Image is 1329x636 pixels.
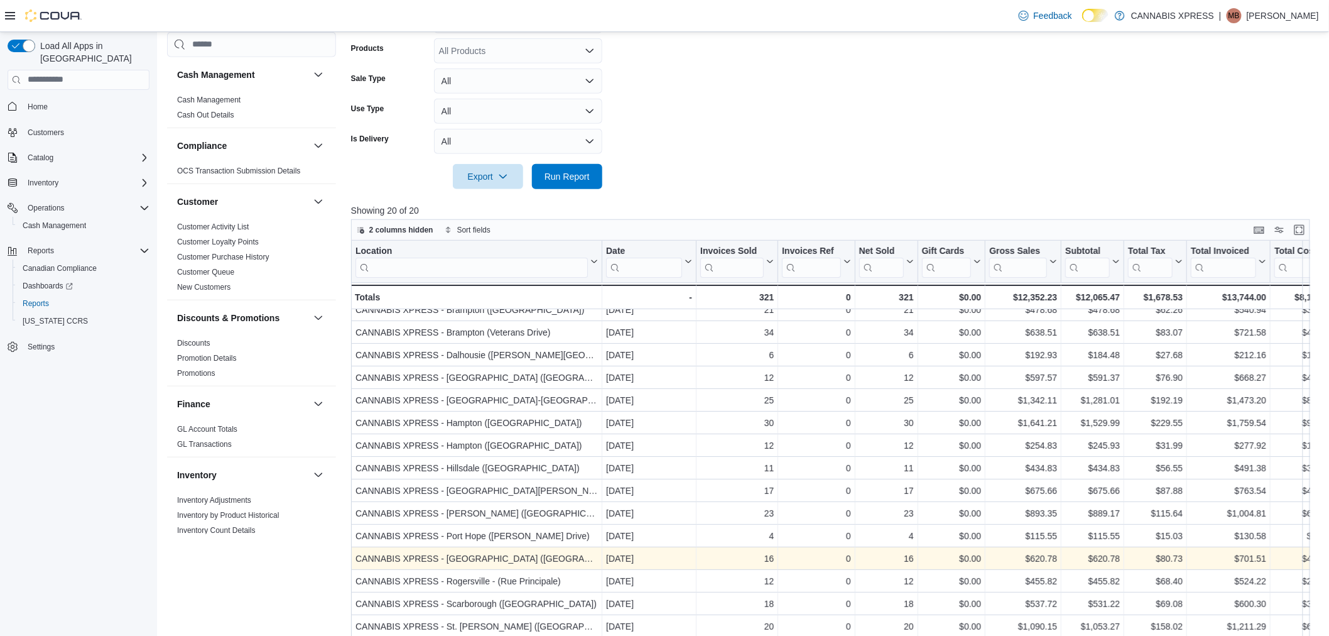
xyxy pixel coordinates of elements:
[13,217,155,234] button: Cash Management
[1065,461,1120,476] div: $434.83
[606,415,692,430] div: [DATE]
[859,290,913,305] div: 321
[922,325,982,340] div: $0.00
[700,529,774,544] div: 4
[177,267,234,276] a: Customer Queue
[1191,245,1256,277] div: Total Invoiced
[177,424,237,434] span: GL Account Totals
[311,138,326,153] button: Compliance
[921,245,971,277] div: Gift Card Sales
[989,245,1047,277] div: Gross Sales
[782,483,850,498] div: 0
[18,278,149,293] span: Dashboards
[1128,506,1183,521] div: $115.64
[177,495,251,505] span: Inventory Adjustments
[177,236,259,246] span: Customer Loyalty Points
[606,393,692,408] div: [DATE]
[311,67,326,82] button: Cash Management
[3,337,155,356] button: Settings
[922,302,982,317] div: $0.00
[460,164,516,189] span: Export
[922,506,982,521] div: $0.00
[13,277,155,295] a: Dashboards
[13,295,155,312] button: Reports
[1128,348,1183,363] div: $27.68
[1128,529,1183,544] div: $15.03
[782,245,840,277] div: Invoices Ref
[355,245,588,277] div: Location
[989,415,1057,430] div: $1,641.21
[177,338,210,347] a: Discounts
[1191,529,1266,544] div: $130.58
[177,68,308,80] button: Cash Management
[922,415,982,430] div: $0.00
[1191,483,1266,498] div: $763.54
[1128,415,1183,430] div: $229.55
[922,438,982,453] div: $0.00
[18,314,149,329] span: Washington CCRS
[177,165,301,175] span: OCS Transaction Submission Details
[782,325,850,340] div: 0
[355,370,598,385] div: CANNABIS XPRESS - [GEOGRAPHIC_DATA] ([GEOGRAPHIC_DATA])
[1219,8,1222,23] p: |
[700,348,774,363] div: 6
[989,245,1047,257] div: Gross Sales
[606,245,682,257] div: Date
[23,175,63,190] button: Inventory
[177,468,308,481] button: Inventory
[355,348,598,363] div: CANNABIS XPRESS - Dalhousie ([PERSON_NAME][GEOGRAPHIC_DATA])
[1065,245,1110,277] div: Subtotal
[177,94,241,104] span: Cash Management
[1128,245,1173,277] div: Total Tax
[355,325,598,340] div: CANNABIS XPRESS - Brampton (Veterans Drive)
[782,290,850,305] div: 0
[859,245,913,277] button: Net Sold
[1227,8,1242,23] div: Maggie Baillargeon
[1128,461,1183,476] div: $56.55
[23,243,59,258] button: Reports
[700,415,774,430] div: 30
[355,245,588,257] div: Location
[35,40,149,65] span: Load All Apps in [GEOGRAPHIC_DATA]
[177,510,279,519] a: Inventory by Product Historical
[922,393,982,408] div: $0.00
[922,461,982,476] div: $0.00
[606,506,692,521] div: [DATE]
[1272,222,1287,238] button: Display options
[1128,290,1183,305] div: $1,678.53
[606,325,692,340] div: [DATE]
[782,415,850,430] div: 0
[1128,370,1183,385] div: $76.90
[989,393,1057,408] div: $1,342.11
[1128,325,1183,340] div: $83.07
[1065,438,1120,453] div: $245.93
[1128,438,1183,453] div: $31.99
[177,311,308,324] button: Discounts & Promotions
[782,370,850,385] div: 0
[3,149,155,167] button: Catalog
[177,237,259,246] a: Customer Loyalty Points
[1191,245,1266,277] button: Total Invoiced
[989,370,1057,385] div: $597.57
[585,46,595,56] button: Open list of options
[1065,245,1120,277] button: Subtotal
[1191,506,1266,521] div: $1,004.81
[25,9,82,22] img: Cova
[355,438,598,453] div: CANNABIS XPRESS - Hampton ([GEOGRAPHIC_DATA])
[167,92,336,127] div: Cash Management
[700,245,764,277] div: Invoices Sold
[859,245,903,277] div: Net Sold
[177,439,232,449] span: GL Transactions
[28,128,64,138] span: Customers
[1252,222,1267,238] button: Keyboard shortcuts
[23,99,53,114] a: Home
[1274,245,1323,277] div: Total Cost
[177,525,256,535] span: Inventory Count Details
[177,510,279,520] span: Inventory by Product Historical
[28,342,55,352] span: Settings
[859,325,914,340] div: 34
[18,296,149,311] span: Reports
[167,421,336,456] div: Finance
[1065,483,1120,498] div: $675.66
